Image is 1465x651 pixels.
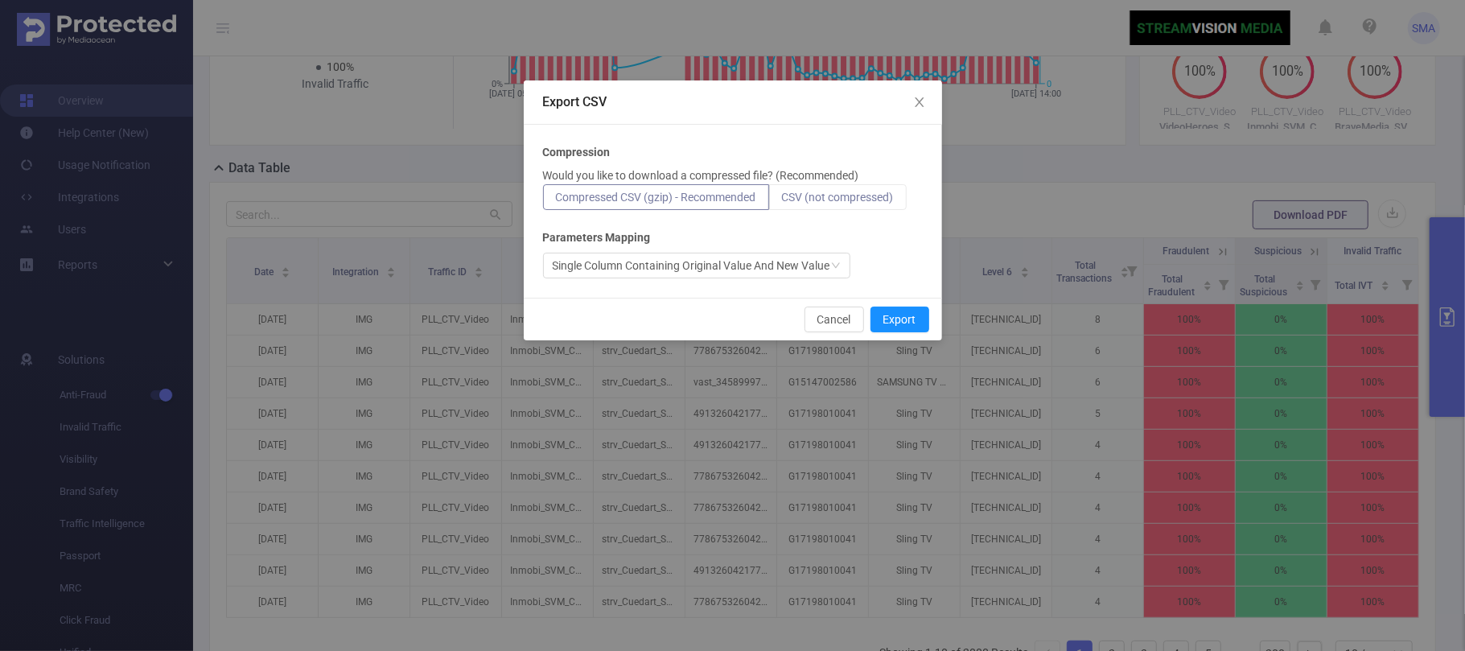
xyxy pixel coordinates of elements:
[553,253,830,278] div: Single Column Containing Original Value And New Value
[897,80,942,126] button: Close
[805,307,864,332] button: Cancel
[543,144,611,161] b: Compression
[831,261,841,272] i: icon: down
[543,229,651,246] b: Parameters Mapping
[543,93,923,111] div: Export CSV
[543,167,859,184] p: Would you like to download a compressed file? (Recommended)
[556,191,756,204] span: Compressed CSV (gzip) - Recommended
[913,96,926,109] i: icon: close
[870,307,929,332] button: Export
[782,191,894,204] span: CSV (not compressed)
